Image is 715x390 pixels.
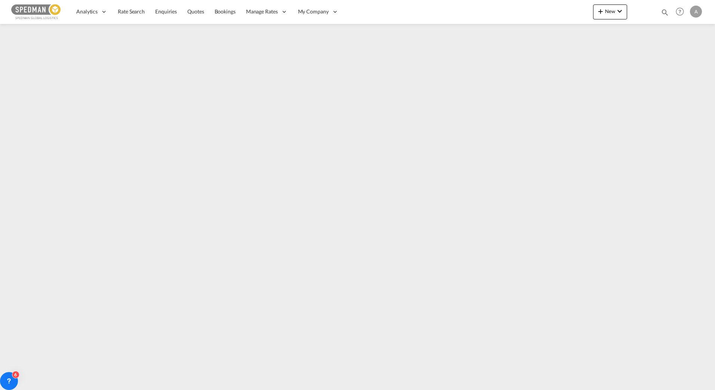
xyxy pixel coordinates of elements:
[246,8,278,15] span: Manage Rates
[615,7,624,16] md-icon: icon-chevron-down
[661,8,669,16] md-icon: icon-magnify
[690,6,702,18] div: A
[215,8,236,15] span: Bookings
[11,3,62,20] img: c12ca350ff1b11efb6b291369744d907.png
[298,8,329,15] span: My Company
[673,5,686,18] span: Help
[673,5,690,19] div: Help
[118,8,145,15] span: Rate Search
[187,8,204,15] span: Quotes
[596,8,624,14] span: New
[155,8,177,15] span: Enquiries
[593,4,627,19] button: icon-plus 400-fgNewicon-chevron-down
[76,8,98,15] span: Analytics
[596,7,605,16] md-icon: icon-plus 400-fg
[661,8,669,19] div: icon-magnify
